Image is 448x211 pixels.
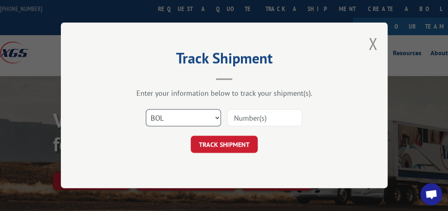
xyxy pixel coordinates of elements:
button: TRACK SHIPMENT [191,136,258,153]
input: Number(s) [227,110,302,127]
div: Enter your information below to track your shipment(s). [102,89,347,98]
div: Open chat [420,183,442,205]
button: Close modal [368,33,377,54]
h2: Track Shipment [102,52,347,68]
